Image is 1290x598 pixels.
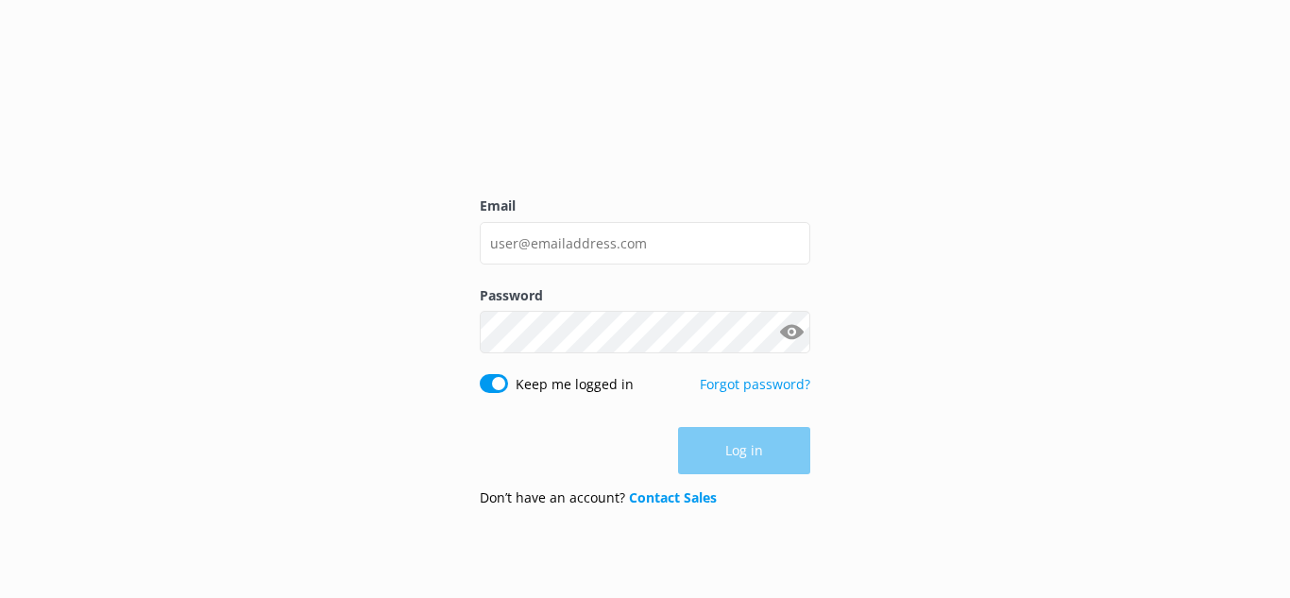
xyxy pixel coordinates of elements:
[516,374,634,395] label: Keep me logged in
[480,487,717,508] p: Don’t have an account?
[480,222,810,265] input: user@emailaddress.com
[700,375,810,393] a: Forgot password?
[480,285,810,306] label: Password
[629,488,717,506] a: Contact Sales
[772,314,810,351] button: Show password
[480,196,810,216] label: Email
